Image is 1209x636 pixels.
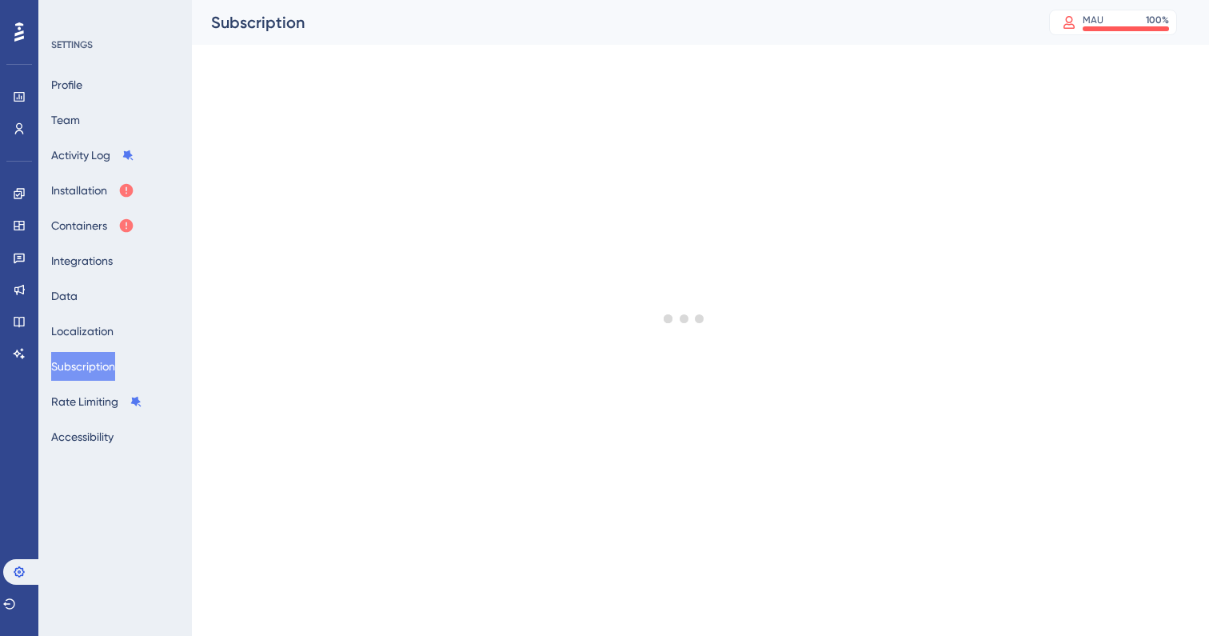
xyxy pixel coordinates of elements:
[51,317,114,346] button: Localization
[51,246,113,275] button: Integrations
[51,38,181,51] div: SETTINGS
[51,141,134,170] button: Activity Log
[51,176,134,205] button: Installation
[51,70,82,99] button: Profile
[211,11,1009,34] div: Subscription
[51,106,80,134] button: Team
[51,282,78,310] button: Data
[51,211,134,240] button: Containers
[51,352,115,381] button: Subscription
[1146,14,1169,26] div: 100 %
[51,422,114,451] button: Accessibility
[1083,14,1103,26] div: MAU
[51,387,142,416] button: Rate Limiting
